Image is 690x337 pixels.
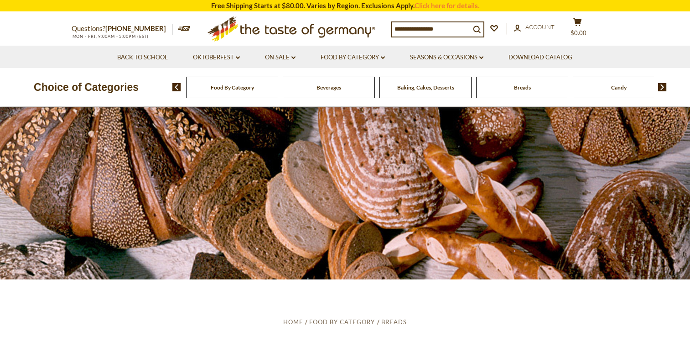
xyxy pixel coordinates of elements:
[415,1,479,10] a: Click here for details.
[309,318,375,326] a: Food By Category
[211,84,254,91] a: Food By Category
[72,23,173,35] p: Questions?
[410,53,483,63] a: Seasons & Occasions
[265,53,296,63] a: On Sale
[611,84,627,91] a: Candy
[564,18,591,41] button: $0.00
[117,53,168,63] a: Back to School
[514,84,531,91] a: Breads
[508,53,572,63] a: Download Catalog
[105,24,166,32] a: [PHONE_NUMBER]
[283,318,303,326] a: Home
[381,318,407,326] a: Breads
[316,84,341,91] a: Beverages
[193,53,240,63] a: Oktoberfest
[72,34,149,39] span: MON - FRI, 9:00AM - 5:00PM (EST)
[571,29,586,37] span: $0.00
[514,22,555,32] a: Account
[525,23,555,31] span: Account
[397,84,454,91] a: Baking, Cakes, Desserts
[172,83,181,91] img: previous arrow
[321,53,385,63] a: Food By Category
[658,83,667,91] img: next arrow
